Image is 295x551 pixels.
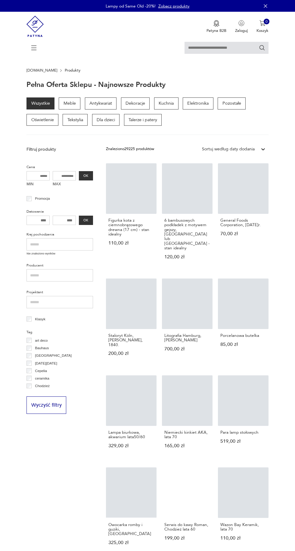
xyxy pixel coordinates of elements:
a: Wszystkie [26,97,54,109]
p: Ćmielów [35,390,48,396]
button: Zaloguj [235,20,248,33]
div: Sortuj według daty dodania [202,146,255,152]
img: Patyna - sklep z meblami i dekoracjami vintage [26,12,44,41]
p: Chodzież [35,383,50,389]
p: Klasyk [35,316,45,322]
a: Figurka kota z ciemnobrązowego drewna (17 cm) - stan idealnyFigurka kota z ciemnobrązowego drewna... [106,163,157,270]
label: MAX [53,180,76,189]
a: Oświetlenie [26,114,58,126]
p: 329,00 zł [108,444,154,448]
p: 519,00 zł [220,439,266,444]
p: Cepelia [35,368,47,374]
img: Ikonka użytkownika [238,20,244,26]
p: Zaloguj [235,28,248,33]
a: Tekstylia [63,114,88,126]
a: Pozostałe [218,97,246,109]
p: Projektant [26,289,93,295]
p: 325,00 zł [108,540,154,545]
p: Patyna B2B [206,28,226,33]
p: 199,00 zł [164,536,210,540]
h3: General Foods Corporation, [DATE]r. [220,218,266,227]
a: Para lamp stołowychPara lamp stołowych519,00 zł [218,375,269,459]
button: 0Koszyk [256,20,269,33]
p: Koszyk [256,28,269,33]
a: Elektronika [183,97,213,109]
p: Filtruj produkty [26,146,93,152]
img: Ikona koszyka [259,20,265,26]
p: 700,00 zł [164,347,210,351]
h1: Pełna oferta sklepu - najnowsze produkty [26,81,166,89]
p: 85,00 zł [220,342,266,347]
p: Nie znaleziono wyników [26,252,93,256]
a: Dla dzieci [92,114,120,126]
p: 110,00 zł [220,536,266,540]
a: Lampa biurkowa, akwarium lata50/60Lampa biurkowa, akwarium lata50/60329,00 zł [106,375,157,459]
a: Staloryt Köln, Johann Poppel, 1840.Staloryt Köln, [PERSON_NAME], 1840.200,00 zł [106,279,157,367]
button: Szukaj [259,45,265,51]
p: Datowanie [26,209,93,215]
h3: Figurka kota z ciemnobrązowego drewna (17 cm) - stan idealny [108,218,154,236]
div: 0 [264,19,270,25]
a: Antykwariat [85,97,117,109]
p: Bauhaus [35,345,49,351]
p: [DATE][DATE] [35,360,57,366]
p: 70,00 zł [220,232,266,236]
h3: Para lamp stołowych [220,430,266,435]
label: MIN [26,180,50,189]
p: ceramika [35,375,49,381]
p: 200,00 zł [108,351,154,356]
div: Znaleziono 29225 produktów [106,146,154,152]
a: [DOMAIN_NAME] [26,68,57,72]
a: Litografia Hamburg, Wilhelm HeuerLitografia Hamburg, [PERSON_NAME]700,00 zł [162,279,213,367]
p: Promocja [35,195,50,202]
p: Lampy od Same Old -20%! [106,3,156,9]
img: Ikona medalu [213,20,219,27]
p: Produkty [65,68,80,72]
h3: Lampa biurkowa, akwarium lata50/60 [108,430,154,439]
a: Porcelanowa butelkaPorcelanowa butelka85,00 zł [218,279,269,367]
button: Wyczyść filtry [26,396,66,414]
h3: Serwis do kawy Roman, Chodzież lata 60 [164,522,210,532]
a: Kuchnia [154,97,179,109]
h3: 6 bambusowych podkładek z motywem gejszy, [GEOGRAPHIC_DATA] lub [GEOGRAPHIC_DATA] - stan idealny [164,218,210,250]
a: Ikona medaluPatyna B2B [206,20,226,33]
p: 165,00 zł [164,444,210,448]
a: Zobacz produkty [158,3,190,9]
p: Cena [26,164,93,170]
a: Niemiecki kinkiet AKA, lata 70Niemiecki kinkiet AKA, lata 70165,00 zł [162,375,213,459]
button: OK [79,216,93,225]
p: Kraj pochodzenia [26,232,93,238]
a: General Foods Corporation, 9 Listopad 1970r.General Foods Corporation, [DATE]r.70,00 zł [218,163,269,270]
button: OK [79,171,93,181]
a: 6 bambusowych podkładek z motywem gejszy, Chiny lub Japonia - stan idealny6 bambusowych podkładek... [162,163,213,270]
p: [GEOGRAPHIC_DATA] [35,352,72,359]
h3: Owocarka romby i guziki, [GEOGRAPHIC_DATA] [108,522,154,536]
p: 110,00 zł [108,241,154,245]
button: Patyna B2B [206,20,226,33]
p: art deco [35,337,48,343]
h3: Litografia Hamburg, [PERSON_NAME] [164,333,210,343]
a: Talerze i patery [124,114,162,126]
h3: Staloryt Köln, [PERSON_NAME], 1840. [108,333,154,347]
a: Dekoracje [121,97,150,109]
h3: Porcelanowa butelka [220,333,266,338]
h3: Wazon Bay Keramik, lata 70 [220,522,266,532]
p: Producent [26,263,93,269]
p: Tag [26,329,93,335]
a: Meble [59,97,80,109]
p: 120,00 zł [164,255,210,259]
h3: Niemiecki kinkiet AKA, lata 70 [164,430,210,439]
